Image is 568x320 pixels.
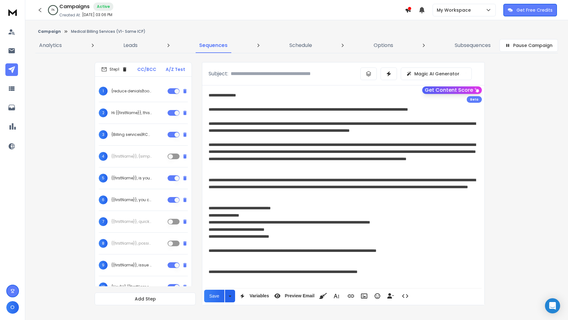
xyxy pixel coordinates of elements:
[99,217,108,226] span: 7
[59,3,90,10] h1: Campaigns
[414,71,459,77] p: Magic AI Generator
[38,29,61,34] button: Campaign
[209,70,228,78] p: Subject:
[371,290,383,302] button: Emoticons
[99,261,108,270] span: 9
[71,29,145,34] p: Medical Billing Services (V1- Same ICP)
[503,4,557,16] button: Get Free Credits
[99,152,108,161] span: 4
[370,38,397,53] a: Options
[95,293,196,305] button: Add Step
[111,219,152,224] p: {{firstName}}, quick {thought|question} on your {{AR|accounts receivable|ARs}} process
[39,42,62,49] p: Analytics
[286,38,316,53] a: Schedule
[51,8,55,12] p: 0 %
[111,241,152,246] p: {{firstName}}, possible gaps in reimbursements
[374,42,393,49] p: Options
[401,67,472,80] button: Magic AI Generator
[111,263,152,268] p: {{firstName}}, issue with payment delays
[99,87,108,96] span: 1
[101,67,127,72] div: Step 1
[82,12,112,17] p: [DATE] 03:06 PM
[283,293,316,299] span: Preview Email
[517,7,553,13] p: Get Free Credits
[289,42,312,49] p: Schedule
[317,290,329,302] button: Clean HTML
[166,66,185,73] p: A/Z Test
[111,110,152,115] p: Hi {{firstName}}, this is {related to|about} your {billing services|RCM services|revenue cycle|pa...
[123,42,138,49] p: Leads
[111,89,152,94] p: {reduce denials|too many denials piling up|struggling with rising denials|denials sitting too lon...
[236,290,270,302] button: Variables
[399,290,411,302] button: Code View
[111,154,152,159] p: {{firstName}}, {simple|easy|quick} way to {clear|fix|handle} old AR
[6,6,19,18] img: logo
[99,195,108,204] span: 6
[545,298,560,313] div: Open Intercom Messenger
[271,290,316,302] button: Preview Email
[455,42,491,49] p: Subsequences
[35,38,66,53] a: Analytics
[6,301,19,314] button: O
[111,197,152,202] p: {{firstName}}, you can speed up the {payments|collections|billing} process
[111,132,152,137] p: {Billing services|RCM Services|End-to-End RCM solution} for {{companyName}}
[99,282,108,291] span: 10
[59,13,81,18] p: Created At:
[99,108,108,117] span: 2
[204,290,224,302] button: Save
[451,38,494,53] a: Subsequences
[99,130,108,139] span: 3
[345,290,357,302] button: Insert Link (⌘K)
[422,86,482,94] button: Get Content Score
[330,290,342,302] button: More Text
[195,38,231,53] a: Sequences
[111,284,152,289] p: {Hey|Hi} {{firstName}}, thought you’d want to see this
[93,3,113,11] div: Active
[248,293,270,299] span: Variables
[467,96,482,103] div: Beta
[358,290,370,302] button: Insert Image (⌘P)
[99,174,108,183] span: 5
[385,290,397,302] button: Insert Unsubscribe Link
[99,239,108,248] span: 8
[137,66,156,73] p: CC/BCC
[500,39,558,52] button: Pause Campaign
[111,176,152,181] p: {{firstName}}, is your current {billing|payment} process {slowing|holding up|backing up} cash flow?
[199,42,228,49] p: Sequences
[437,7,473,13] p: My Workspace
[120,38,141,53] a: Leads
